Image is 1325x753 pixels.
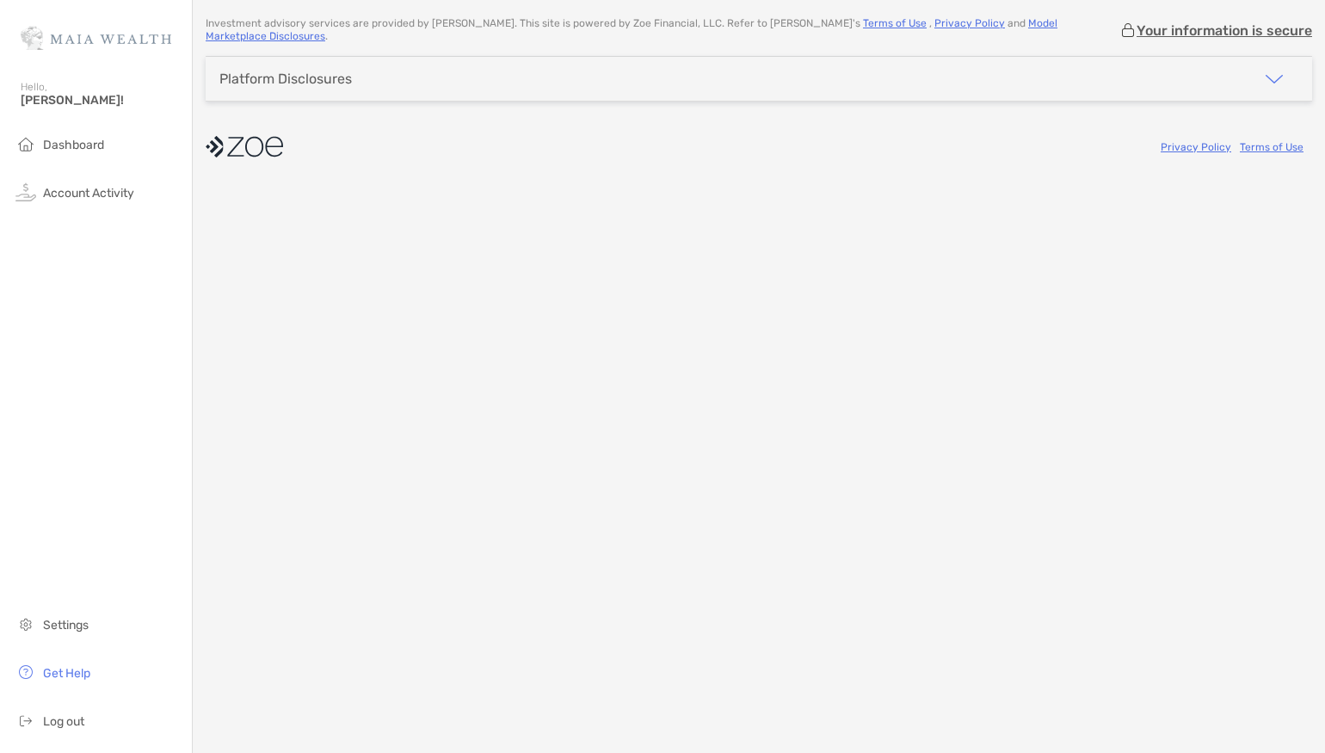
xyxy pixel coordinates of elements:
[1161,141,1231,153] a: Privacy Policy
[15,614,36,634] img: settings icon
[21,7,171,69] img: Zoe Logo
[206,17,1057,42] a: Model Marketplace Disclosures
[1240,141,1303,153] a: Terms of Use
[43,714,84,729] span: Log out
[15,133,36,154] img: household icon
[15,662,36,682] img: get-help icon
[863,17,927,29] a: Terms of Use
[15,182,36,202] img: activity icon
[1264,69,1285,89] img: icon arrow
[43,618,89,633] span: Settings
[206,17,1119,43] p: Investment advisory services are provided by [PERSON_NAME] . This site is powered by Zoe Financia...
[219,71,352,87] div: Platform Disclosures
[206,127,283,166] img: company logo
[1137,22,1312,39] p: Your information is secure
[15,710,36,731] img: logout icon
[43,666,90,681] span: Get Help
[43,186,134,201] span: Account Activity
[21,93,182,108] span: [PERSON_NAME]!
[934,17,1005,29] a: Privacy Policy
[43,138,104,152] span: Dashboard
